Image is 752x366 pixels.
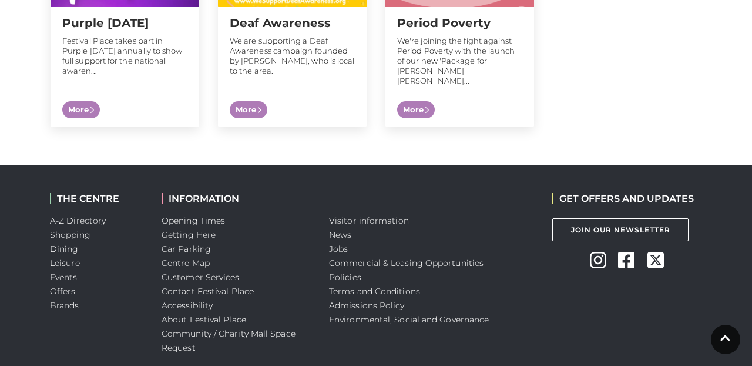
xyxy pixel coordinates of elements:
a: Terms and Conditions [329,286,420,297]
a: Dining [50,244,79,254]
a: Offers [50,286,76,297]
a: Accessibility [162,300,213,311]
h2: THE CENTRE [50,193,144,204]
a: Opening Times [162,215,225,226]
a: Shopping [50,229,90,240]
a: Community / Charity Mall Space Request [162,328,296,353]
span: More [62,101,100,119]
h2: Deaf Awareness [230,16,355,30]
a: Customer Services [162,272,240,282]
a: A-Z Directory [50,215,106,226]
a: News [329,229,351,240]
a: About Festival Place [162,314,246,325]
h2: GET OFFERS AND UPDATES [552,193,694,204]
a: Environmental, Social and Governance [329,314,489,325]
a: Visitor information [329,215,409,226]
a: Getting Here [162,229,216,240]
span: More [230,101,267,119]
a: Jobs [329,244,348,254]
p: Festival Place takes part in Purple [DATE] annually to show full support for the national awaren... [62,36,187,76]
p: We are supporting a Deaf Awareness campaign founded by [PERSON_NAME], who is local to the area. [230,36,355,76]
a: Brands [50,300,79,311]
h2: Period Poverty [397,16,522,30]
a: Contact Festival Place [162,286,254,297]
a: Leisure [50,258,80,268]
h2: Purple [DATE] [62,16,187,30]
a: Events [50,272,78,282]
a: Join Our Newsletter [552,218,689,241]
a: Commercial & Leasing Opportunities [329,258,484,268]
a: Centre Map [162,258,210,268]
a: Car Parking [162,244,211,254]
h2: INFORMATION [162,193,311,204]
p: We're joining the fight against Period Poverty with the launch of our new 'Package for [PERSON_NA... [397,36,522,86]
a: Admissions Policy [329,300,405,311]
span: More [397,101,435,119]
a: Policies [329,272,361,282]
